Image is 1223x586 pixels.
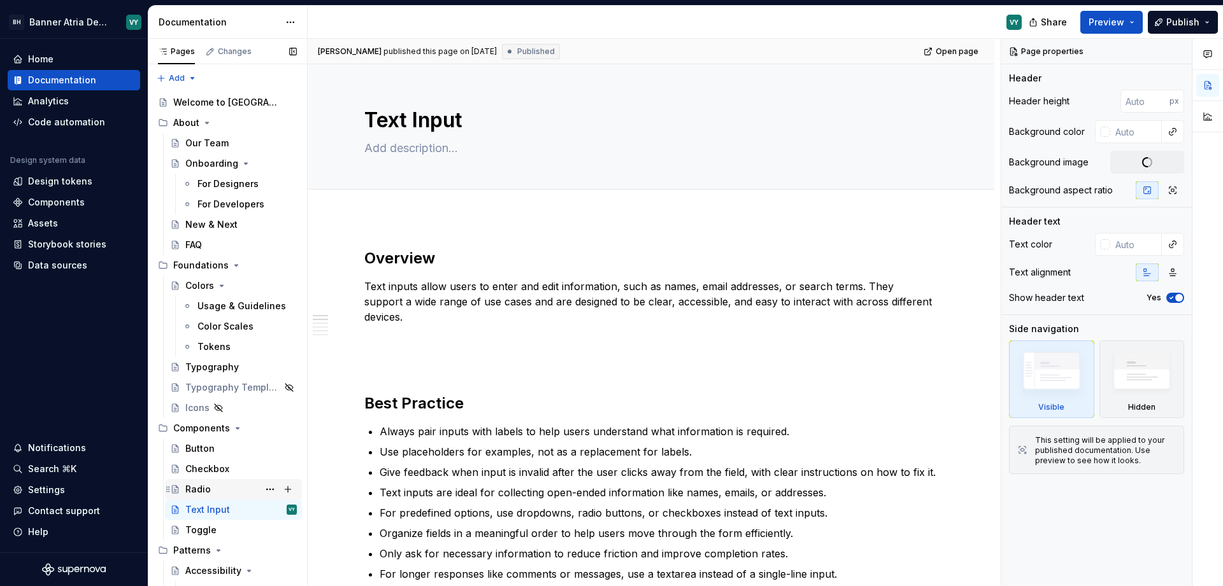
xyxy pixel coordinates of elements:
[185,218,238,231] div: New & Next
[153,113,302,133] div: About
[28,505,100,517] div: Contact support
[364,279,938,324] p: Text inputs allow users to enter and edit information, such as names, email addresses, or search ...
[42,563,106,576] svg: Supernova Logo
[1009,238,1052,251] div: Text color
[185,503,230,516] div: Text Input
[28,53,54,66] div: Home
[380,485,938,500] p: Text inputs are ideal for collecting open-ended information like names, emails, or addresses.
[364,248,938,269] h2: Overview
[383,46,497,57] div: published this page on [DATE]
[28,259,87,272] div: Data sources
[158,46,195,57] div: Pages
[1022,11,1075,34] button: Share
[185,442,215,455] div: Button
[8,234,140,255] a: Storybook stories
[1110,233,1162,256] input: Auto
[380,444,938,459] p: Use placeholders for examples, not as a replacement for labels.
[289,503,295,516] div: VY
[1009,125,1085,138] div: Background color
[197,198,264,211] div: For Developers
[28,217,58,230] div: Assets
[380,546,938,561] p: Only ask for necessary information to reduce friction and improve completion rates.
[8,501,140,521] button: Contact support
[185,463,229,475] div: Checkbox
[197,320,254,333] div: Color Scales
[165,214,302,235] a: New & Next
[517,46,555,57] span: Published
[1120,90,1169,113] input: Auto
[165,520,302,540] a: Toggle
[165,398,302,418] a: Icons
[1009,323,1079,335] div: Side navigation
[1009,266,1071,279] div: Text alignment
[1009,156,1089,169] div: Background image
[28,238,106,251] div: Storybook stories
[1128,402,1155,412] div: Hidden
[1099,340,1185,418] div: Hidden
[28,463,76,475] div: Search ⌘K
[185,524,217,536] div: Toggle
[165,377,302,398] a: Typography Template
[8,70,140,90] a: Documentation
[8,171,140,192] a: Design tokens
[1009,184,1113,197] div: Background aspect ratio
[173,96,278,109] div: Welcome to [GEOGRAPHIC_DATA]
[28,74,96,87] div: Documentation
[318,46,382,57] span: [PERSON_NAME]
[8,480,140,500] a: Settings
[1089,16,1124,29] span: Preview
[153,418,302,438] div: Components
[169,73,185,83] span: Add
[173,116,199,129] div: About
[165,438,302,459] a: Button
[1009,340,1094,418] div: Visible
[185,279,214,292] div: Colors
[197,178,259,190] div: For Designers
[380,424,938,439] p: Always pair inputs with labels to help users understand what information is required.
[165,357,302,377] a: Typography
[165,499,302,520] a: Text InputVY
[8,213,140,234] a: Assets
[185,361,239,373] div: Typography
[8,91,140,111] a: Analytics
[185,239,202,251] div: FAQ
[185,564,241,577] div: Accessibility
[153,540,302,561] div: Patterns
[173,259,229,272] div: Foundations
[8,112,140,132] a: Code automation
[28,442,86,454] div: Notifications
[129,17,138,27] div: VY
[9,15,24,30] div: BH
[177,296,302,316] a: Usage & Guidelines
[364,393,938,414] h2: Best Practice
[28,484,65,496] div: Settings
[165,479,302,499] a: Radio
[185,381,280,394] div: Typography Template
[185,137,229,150] div: Our Team
[28,175,92,188] div: Design tokens
[1038,402,1064,412] div: Visible
[185,483,211,496] div: Radio
[1010,17,1019,27] div: VY
[1147,293,1161,303] label: Yes
[165,133,302,153] a: Our Team
[153,69,201,87] button: Add
[28,196,85,209] div: Components
[165,153,302,174] a: Onboarding
[165,235,302,255] a: FAQ
[1009,291,1084,304] div: Show header text
[8,459,140,479] button: Search ⌘K
[1166,16,1199,29] span: Publish
[10,155,85,165] div: Design system data
[380,526,938,541] p: Organize fields in a meaningful order to help users move through the form efficiently.
[8,49,140,69] a: Home
[1009,215,1061,228] div: Header text
[1041,16,1067,29] span: Share
[177,337,302,357] a: Tokens
[1148,11,1218,34] button: Publish
[177,194,302,214] a: For Developers
[380,566,938,582] p: For longer responses like comments or messages, use a textarea instead of a single-line input.
[936,46,978,57] span: Open page
[8,522,140,542] button: Help
[380,464,938,480] p: Give feedback when input is invalid after the user clicks away from the field, with clear instruc...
